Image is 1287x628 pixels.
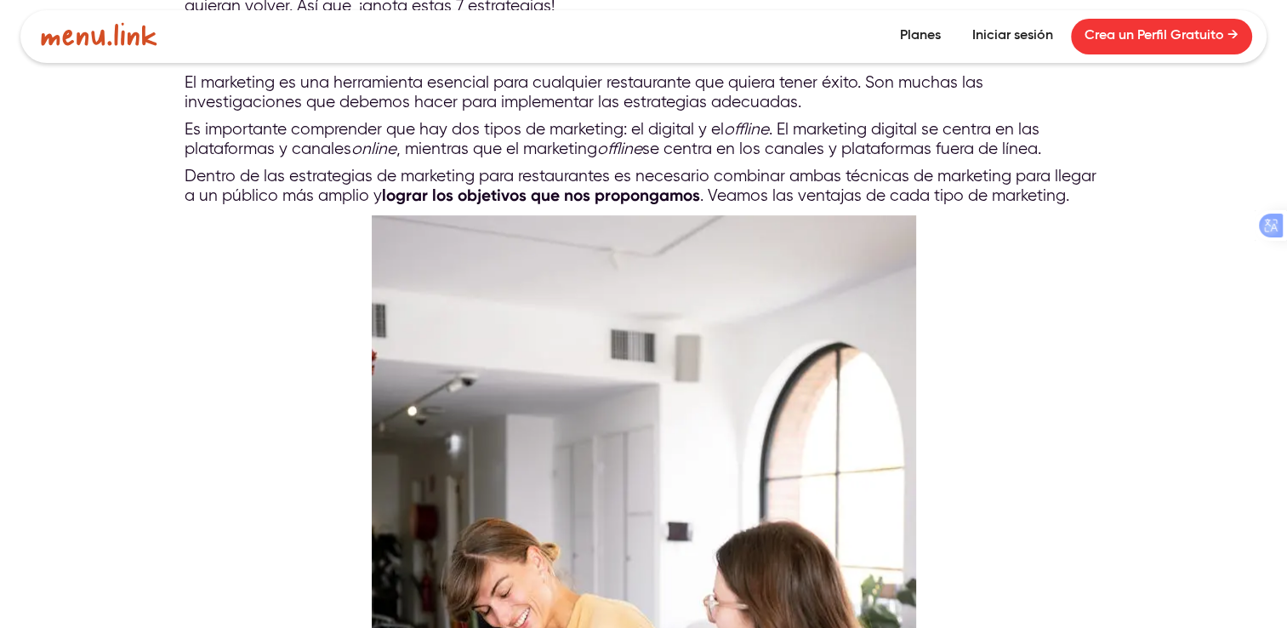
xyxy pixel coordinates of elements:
[1071,19,1252,54] a: Crea un Perfil Gratuito →
[185,74,1103,112] p: El marketing es una herramienta esencial para cualquier restaurante que quiera tener éxito. Son m...
[724,122,769,138] em: offline
[351,141,396,157] em: online
[886,19,954,54] a: Planes
[959,19,1067,54] a: Iniciar sesión
[382,186,700,205] strong: lograr los objetivos que nos propongamos
[185,121,1103,159] p: Es importante comprender que hay dos tipos de marketing: el digital y el . El marketing digital s...
[597,141,642,157] em: offline
[185,168,1103,207] p: Dentro de las estrategias de marketing para restaurantes es necesario combinar ambas técnicas de ...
